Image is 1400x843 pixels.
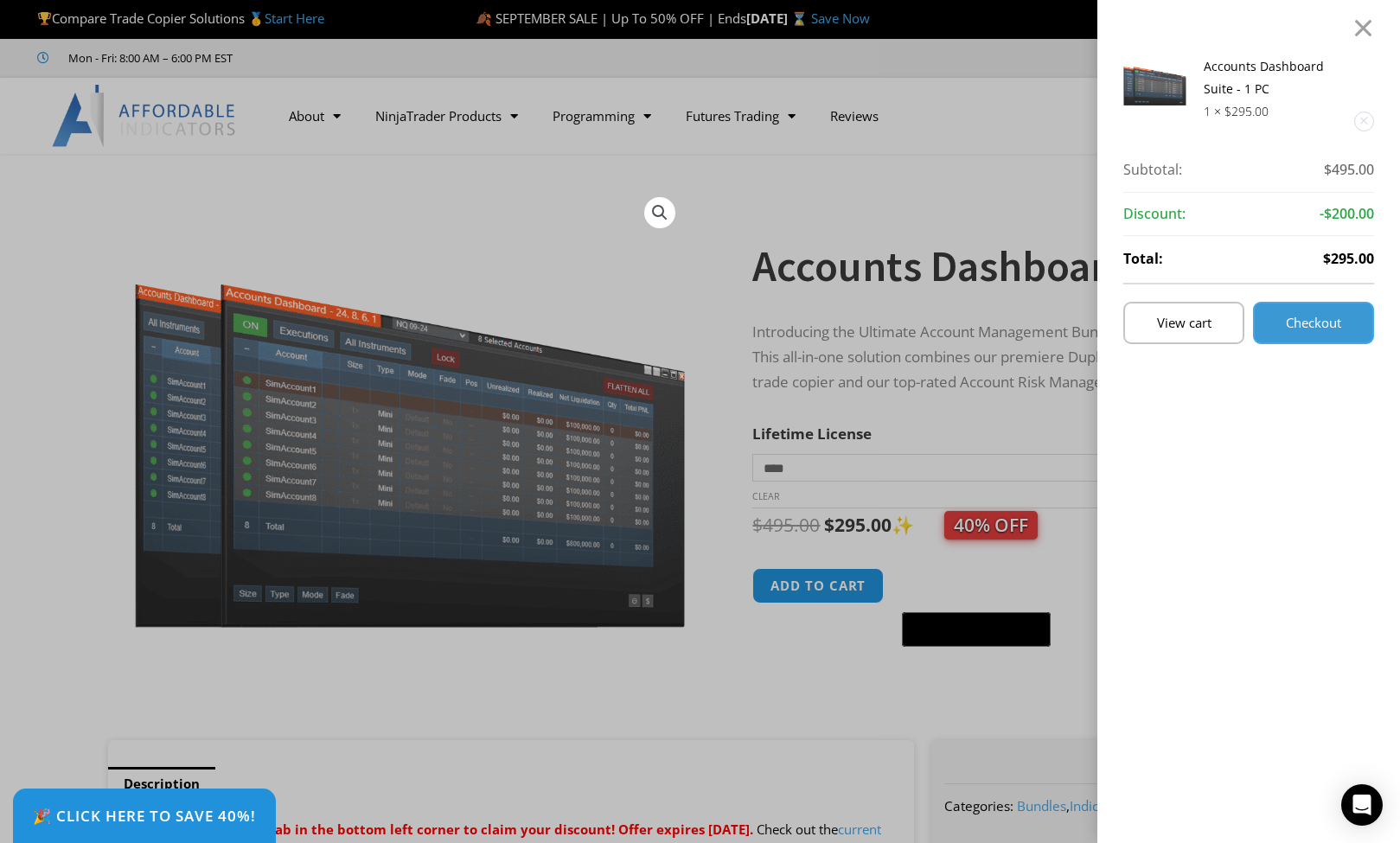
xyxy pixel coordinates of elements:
[1320,201,1374,227] span: -$200.00
[1286,316,1341,329] span: Checkout
[1123,157,1182,183] strong: Subtotal:
[1123,201,1186,227] strong: Discount:
[33,808,256,823] span: 🎉 Click Here to save 40%!
[1123,55,1186,105] img: Screenshot 2024-08-26 155710eeeee | Affordable Indicators – NinjaTrader
[902,612,1051,647] button: Buy with GPay
[1224,103,1269,119] bdi: 295.00
[1324,157,1374,183] span: $495.00
[1253,302,1374,344] a: Checkout
[1123,302,1244,344] a: View cart
[13,789,276,843] a: 🎉 Click Here to save 40%!
[1204,58,1324,97] a: Accounts Dashboard Suite - 1 PC
[1157,316,1211,329] span: View cart
[1204,103,1221,119] span: 1 ×
[1323,246,1374,272] span: $295.00
[1123,246,1163,272] strong: Total:
[1224,103,1231,119] span: $
[1341,784,1383,826] div: Open Intercom Messenger
[644,197,675,228] a: View full-screen image gallery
